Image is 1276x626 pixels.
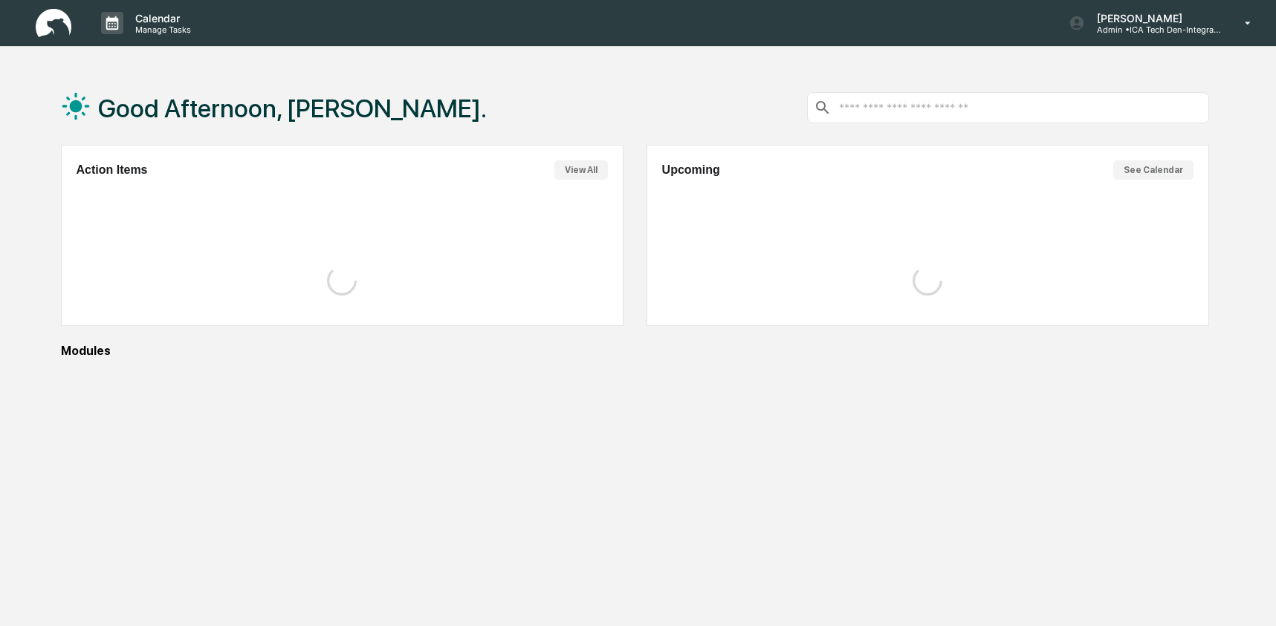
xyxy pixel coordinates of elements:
[123,12,198,25] p: Calendar
[61,344,1209,358] div: Modules
[1085,25,1223,35] p: Admin • ICA Tech Den-Integrated Compliance Advisors
[123,25,198,35] p: Manage Tasks
[554,160,608,180] button: View All
[36,9,71,38] img: logo
[98,94,487,123] h1: Good Afternoon, [PERSON_NAME].
[1085,12,1223,25] p: [PERSON_NAME]
[77,163,148,177] h2: Action Items
[662,163,720,177] h2: Upcoming
[1113,160,1194,180] button: See Calendar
